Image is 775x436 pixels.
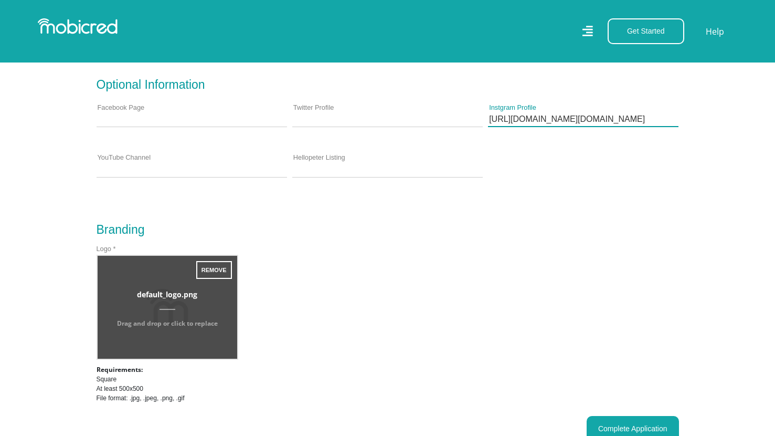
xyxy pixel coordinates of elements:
[97,244,116,254] label: Logo *
[705,25,725,38] a: Help
[97,221,145,239] div: Branding
[38,18,118,34] img: Mobicred
[97,360,238,403] div: Square At least 500x500 File format: .jpg, .jpeg, .png, .gif
[608,18,684,44] button: Get Started
[97,76,205,94] div: Optional Information
[196,261,232,279] button: Remove
[97,365,143,374] span: Requirements:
